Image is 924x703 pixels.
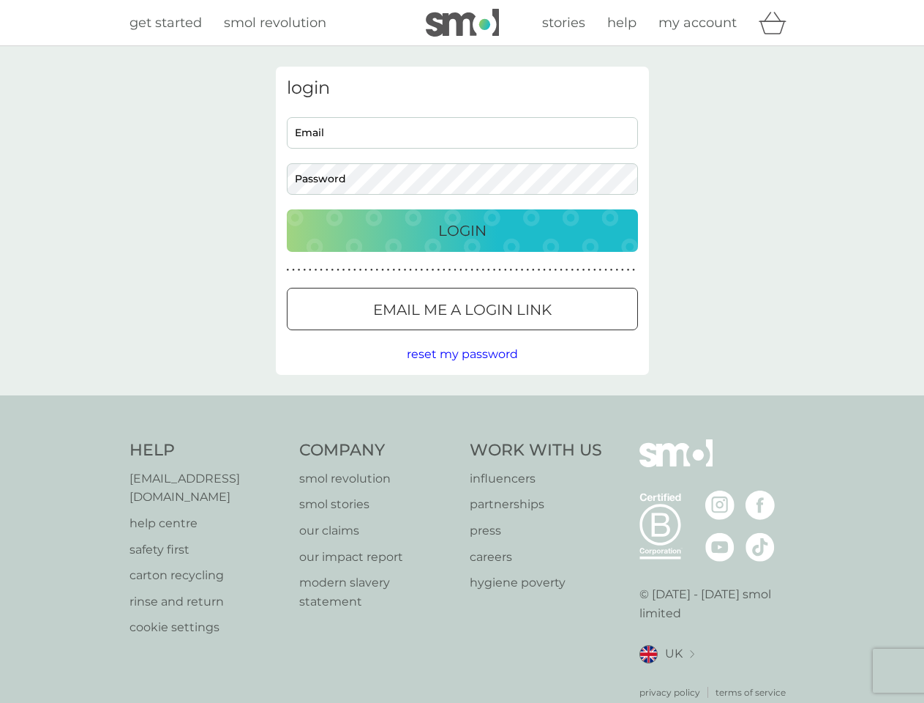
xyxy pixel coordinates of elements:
[224,12,326,34] a: smol revolution
[665,644,683,663] span: UK
[705,491,735,520] img: visit the smol Instagram page
[364,267,367,274] p: ●
[639,585,795,622] p: © [DATE] - [DATE] smol limited
[129,12,202,34] a: get started
[129,566,285,585] a: carton recycling
[309,267,312,274] p: ●
[298,267,301,274] p: ●
[582,267,585,274] p: ●
[359,267,362,274] p: ●
[320,267,323,274] p: ●
[392,267,395,274] p: ●
[759,8,795,37] div: basket
[426,9,499,37] img: smol
[470,548,602,567] a: careers
[426,267,429,274] p: ●
[465,267,468,274] p: ●
[443,267,446,274] p: ●
[299,439,455,462] h4: Company
[542,15,585,31] span: stories
[331,267,334,274] p: ●
[542,12,585,34] a: stories
[303,267,306,274] p: ●
[432,267,435,274] p: ●
[487,267,490,274] p: ●
[555,267,557,274] p: ●
[129,15,202,31] span: get started
[398,267,401,274] p: ●
[129,514,285,533] a: help centre
[299,521,455,540] a: our claims
[639,439,713,489] img: smol
[404,267,407,274] p: ●
[470,521,602,540] a: press
[470,573,602,592] a: hygiene poverty
[287,288,638,330] button: Email me a login link
[627,267,630,274] p: ●
[287,78,638,99] h3: login
[715,685,786,699] a: terms of service
[593,267,596,274] p: ●
[315,267,318,274] p: ●
[470,495,602,514] a: partnerships
[615,267,618,274] p: ●
[705,532,735,562] img: visit the smol Youtube page
[504,267,507,274] p: ●
[470,469,602,488] a: influencers
[326,267,328,274] p: ●
[299,469,455,488] a: smol revolution
[599,267,602,274] p: ●
[459,267,462,274] p: ●
[337,267,339,274] p: ●
[292,267,295,274] p: ●
[407,345,518,364] button: reset my password
[538,267,541,274] p: ●
[621,267,624,274] p: ●
[287,209,638,252] button: Login
[639,645,658,663] img: UK flag
[560,267,563,274] p: ●
[409,267,412,274] p: ●
[532,267,535,274] p: ●
[493,267,496,274] p: ●
[587,267,590,274] p: ●
[376,267,379,274] p: ●
[690,650,694,658] img: select a new location
[129,592,285,611] p: rinse and return
[370,267,373,274] p: ●
[129,469,285,507] p: [EMAIL_ADDRESS][DOMAIN_NAME]
[745,532,775,562] img: visit the smol Tiktok page
[571,267,574,274] p: ●
[129,439,285,462] h4: Help
[632,267,635,274] p: ●
[299,495,455,514] a: smol stories
[607,12,636,34] a: help
[129,540,285,559] a: safety first
[515,267,518,274] p: ●
[299,573,455,611] a: modern slavery statement
[421,267,424,274] p: ●
[658,12,737,34] a: my account
[658,15,737,31] span: my account
[387,267,390,274] p: ●
[481,267,484,274] p: ●
[454,267,457,274] p: ●
[498,267,501,274] p: ●
[129,618,285,637] a: cookie settings
[543,267,546,274] p: ●
[476,267,479,274] p: ●
[381,267,384,274] p: ●
[604,267,607,274] p: ●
